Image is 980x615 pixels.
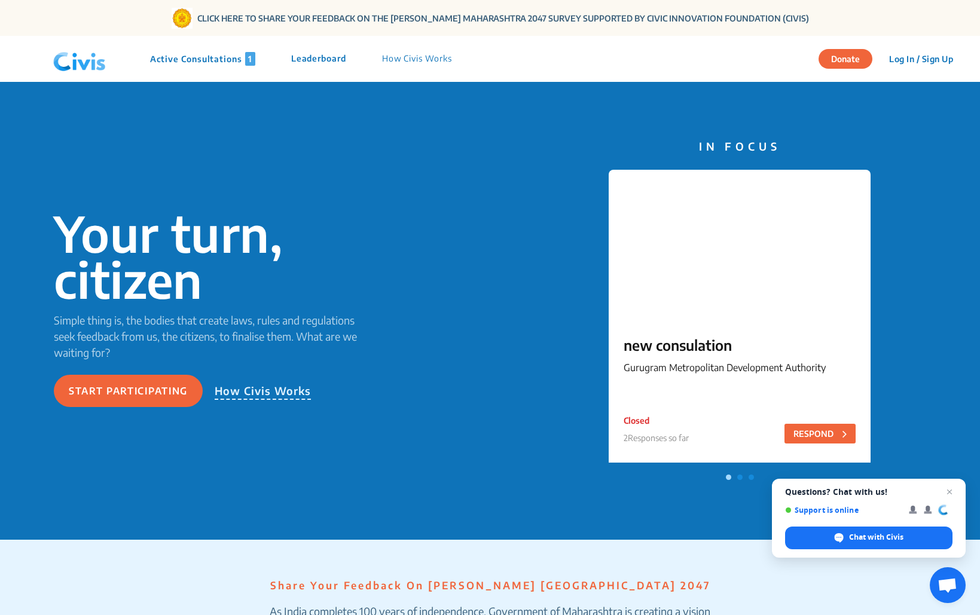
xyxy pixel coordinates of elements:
[881,50,961,68] button: Log In / Sign Up
[785,527,952,549] span: Chat with Civis
[849,532,903,543] span: Chat with Civis
[819,52,881,64] a: Donate
[382,52,452,66] p: How Civis Works
[197,12,809,25] a: CLICK HERE TO SHARE YOUR FEEDBACK ON THE [PERSON_NAME] MAHARASHTRA 2047 SURVEY SUPPORTED BY CIVIC...
[245,52,255,66] span: 1
[785,487,952,497] span: Questions? Chat with us!
[54,375,203,407] button: Start participating
[609,170,871,469] a: new consulationGurugram Metropolitan Development AuthorityClosed2Responses so farRESPOND
[819,49,872,69] button: Donate
[609,138,871,154] p: IN FOCUS
[624,360,856,375] p: Gurugram Metropolitan Development Authority
[624,432,689,444] p: 2
[172,8,193,29] img: Gom Logo
[54,210,359,302] p: Your turn, citizen
[785,506,900,515] span: Support is online
[784,424,856,443] button: RESPOND
[54,312,359,360] p: Simple thing is, the bodies that create laws, rules and regulations seek feedback from us, the ci...
[930,567,966,603] a: Open chat
[251,578,729,593] p: Share Your Feedback On [PERSON_NAME] [GEOGRAPHIC_DATA] 2047
[48,41,111,77] img: navlogo.png
[624,334,856,356] p: new consulation
[628,433,689,443] span: Responses so far
[291,52,346,66] p: Leaderboard
[624,414,689,427] p: Closed
[215,383,312,400] p: How Civis Works
[150,52,255,66] p: Active Consultations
